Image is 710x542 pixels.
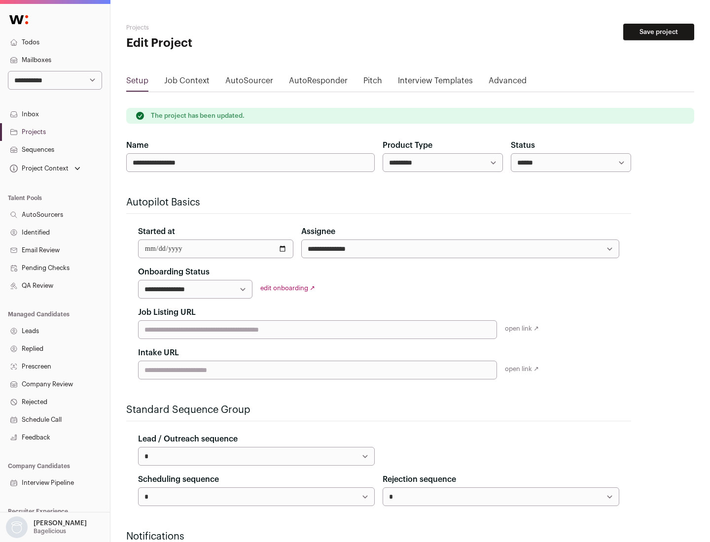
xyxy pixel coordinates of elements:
p: Bagelicious [34,527,66,535]
label: Lead / Outreach sequence [138,433,238,445]
h2: Autopilot Basics [126,196,631,209]
img: nopic.png [6,516,28,538]
button: Open dropdown [4,516,89,538]
label: Product Type [383,139,432,151]
a: Advanced [489,75,527,91]
button: Open dropdown [8,162,82,175]
label: Started at [138,226,175,237]
a: edit onboarding ↗ [260,285,315,291]
img: Wellfound [4,10,34,30]
a: AutoSourcer [225,75,273,91]
label: Scheduling sequence [138,474,219,485]
div: Project Context [8,165,69,172]
a: Pitch [363,75,382,91]
label: Intake URL [138,347,179,359]
a: Interview Templates [398,75,473,91]
a: Job Context [164,75,210,91]
a: Setup [126,75,148,91]
h1: Edit Project [126,35,316,51]
label: Name [126,139,148,151]
button: Save project [623,24,694,40]
label: Rejection sequence [383,474,456,485]
h2: Standard Sequence Group [126,403,631,417]
label: Assignee [301,226,335,237]
p: The project has been updated. [151,112,245,120]
label: Onboarding Status [138,266,210,278]
p: [PERSON_NAME] [34,519,87,527]
h2: Projects [126,24,316,32]
label: Job Listing URL [138,306,196,318]
a: AutoResponder [289,75,348,91]
label: Status [511,139,535,151]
